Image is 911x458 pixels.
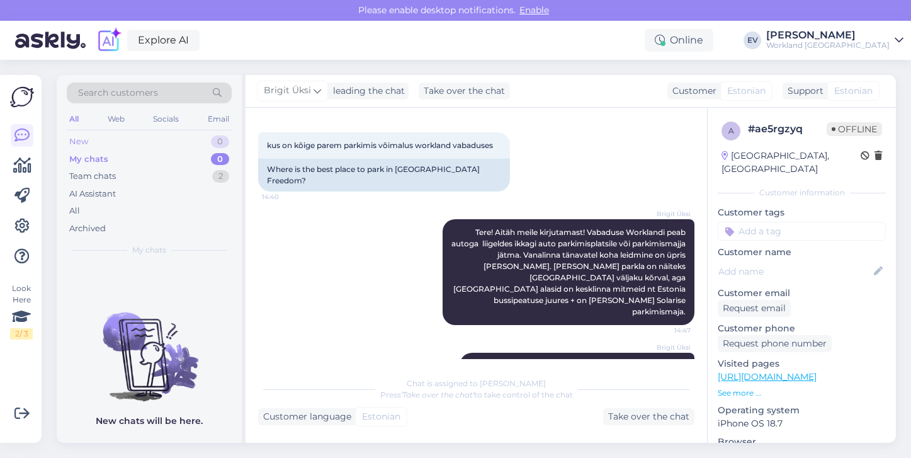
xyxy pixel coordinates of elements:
[127,30,200,51] a: Explore AI
[258,410,351,423] div: Customer language
[132,244,166,256] span: My chats
[827,122,882,136] span: Offline
[718,206,886,219] p: Customer tags
[69,153,108,166] div: My chats
[718,222,886,241] input: Add a tag
[603,408,694,425] div: Take over the chat
[105,111,127,127] div: Web
[727,84,766,98] span: Estonian
[10,328,33,340] div: 2 / 3
[419,83,510,100] div: Take over the chat
[718,371,817,382] a: [URL][DOMAIN_NAME]
[718,300,791,317] div: Request email
[667,84,716,98] div: Customer
[264,84,311,98] span: Brigit Üksi
[728,126,734,135] span: a
[643,326,691,335] span: 14:47
[783,84,823,98] div: Support
[718,417,886,430] p: iPhone OS 18.7
[718,387,886,399] p: See more ...
[267,140,493,150] span: kus on kõige parem parkimis võimalus workland vabaduses
[362,410,400,423] span: Estonian
[57,290,242,403] img: No chats
[718,246,886,259] p: Customer name
[69,135,88,148] div: New
[744,31,761,49] div: EV
[69,205,80,217] div: All
[205,111,232,127] div: Email
[645,29,713,52] div: Online
[10,85,34,109] img: Askly Logo
[766,30,890,40] div: [PERSON_NAME]
[407,379,546,388] span: Chat is assigned to [PERSON_NAME]
[96,27,122,54] img: explore-ai
[516,4,553,16] span: Enable
[69,188,116,200] div: AI Assistant
[211,135,229,148] div: 0
[262,192,309,202] span: 14:40
[211,153,229,166] div: 0
[834,84,873,98] span: Estonian
[766,40,890,50] div: Workland [GEOGRAPHIC_DATA]
[69,222,106,235] div: Archived
[718,404,886,417] p: Operating system
[643,343,691,352] span: Brigit Üksi
[69,170,116,183] div: Team chats
[718,265,871,278] input: Add name
[718,357,886,370] p: Visited pages
[212,170,229,183] div: 2
[150,111,181,127] div: Socials
[96,415,203,428] p: New chats will be here.
[67,111,81,127] div: All
[258,159,510,192] div: Where is the best place to park in [GEOGRAPHIC_DATA] Freedom?
[380,390,573,399] span: Press to take control of the chat
[643,209,691,219] span: Brigit Üksi
[10,283,33,340] div: Look Here
[328,84,405,98] div: leading the chat
[718,187,886,198] div: Customer information
[721,149,861,176] div: [GEOGRAPHIC_DATA], [GEOGRAPHIC_DATA]
[78,86,158,100] span: Search customers
[748,122,827,137] div: # ae5rgzyq
[401,390,474,399] i: 'Take over the chat'
[718,322,886,335] p: Customer phone
[718,435,886,449] p: Browser
[718,335,832,352] div: Request phone number
[766,30,903,50] a: [PERSON_NAME]Workland [GEOGRAPHIC_DATA]
[718,287,886,300] p: Customer email
[451,227,687,316] span: Tere! Aitäh meile kirjutamast! Vabaduse Worklandi peab autoga liigeldes ikkagi auto parkimisplats...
